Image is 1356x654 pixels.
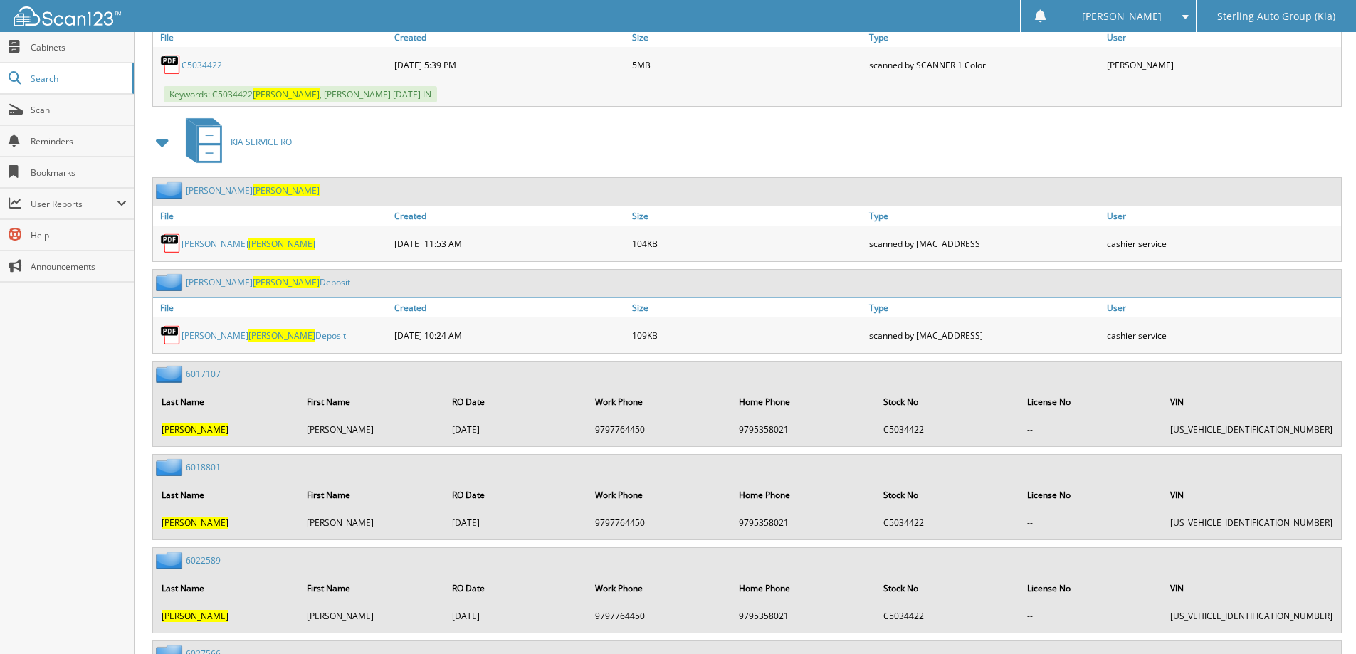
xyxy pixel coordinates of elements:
[182,59,222,71] a: C5034422
[248,329,315,342] span: [PERSON_NAME]
[866,51,1103,79] div: scanned by SCANNER 1 Color
[156,181,186,199] img: folder2.png
[248,238,315,250] span: [PERSON_NAME]
[300,511,443,534] td: [PERSON_NAME]
[253,88,320,100] span: [PERSON_NAME]
[1082,12,1162,21] span: [PERSON_NAME]
[732,511,875,534] td: 9795358021
[300,387,443,416] th: First Name
[1103,298,1341,317] a: User
[156,365,186,383] img: folder2.png
[629,298,866,317] a: Size
[391,229,629,258] div: [DATE] 11:53 AM
[253,184,320,196] span: [PERSON_NAME]
[391,321,629,349] div: [DATE] 10:24 AM
[445,574,587,603] th: RO Date
[253,276,320,288] span: [PERSON_NAME]
[588,604,731,628] td: 9797764450
[876,574,1019,603] th: Stock No
[160,233,182,254] img: PDF.png
[866,298,1103,317] a: Type
[1020,480,1162,510] th: License No
[162,610,228,622] span: [PERSON_NAME]
[160,54,182,75] img: PDF.png
[445,604,587,628] td: [DATE]
[876,604,1019,628] td: C5034422
[866,28,1103,47] a: Type
[1020,574,1162,603] th: License No
[629,321,866,349] div: 109KB
[31,260,127,273] span: Announcements
[186,554,221,566] a: 6022589
[154,480,298,510] th: Last Name
[1020,387,1162,416] th: License No
[1285,586,1356,654] iframe: Chat Widget
[866,229,1103,258] div: scanned by [MAC_ADDRESS]
[732,604,875,628] td: 9795358021
[588,387,731,416] th: Work Phone
[629,206,866,226] a: Size
[876,387,1019,416] th: Stock No
[1163,418,1340,441] td: [US_VEHICLE_IDENTIFICATION_NUMBER]
[162,423,228,436] span: [PERSON_NAME]
[1103,229,1341,258] div: cashier service
[31,135,127,147] span: Reminders
[156,458,186,476] img: folder2.png
[1103,28,1341,47] a: User
[629,28,866,47] a: Size
[876,480,1019,510] th: Stock No
[31,198,117,210] span: User Reports
[182,329,346,342] a: [PERSON_NAME][PERSON_NAME]Deposit
[391,28,629,47] a: Created
[153,28,391,47] a: File
[182,238,315,250] a: [PERSON_NAME][PERSON_NAME]
[629,51,866,79] div: 5MB
[1020,604,1162,628] td: --
[732,480,875,510] th: Home Phone
[1020,418,1162,441] td: --
[732,574,875,603] th: Home Phone
[300,604,443,628] td: [PERSON_NAME]
[1163,574,1340,603] th: VIN
[231,136,292,148] span: KIA SERVICE RO
[31,73,125,85] span: Search
[876,511,1019,534] td: C5034422
[876,418,1019,441] td: C5034422
[31,104,127,116] span: Scan
[445,418,587,441] td: [DATE]
[1163,387,1340,416] th: VIN
[14,6,121,26] img: scan123-logo-white.svg
[300,574,443,603] th: First Name
[866,206,1103,226] a: Type
[31,229,127,241] span: Help
[391,51,629,79] div: [DATE] 5:39 PM
[186,276,350,288] a: [PERSON_NAME][PERSON_NAME]Deposit
[31,167,127,179] span: Bookmarks
[629,229,866,258] div: 104KB
[153,298,391,317] a: File
[300,418,443,441] td: [PERSON_NAME]
[732,418,875,441] td: 9795358021
[445,511,587,534] td: [DATE]
[164,86,437,102] span: Keywords: C5034422 , [PERSON_NAME] [DATE] IN
[445,387,587,416] th: RO Date
[162,517,228,529] span: [PERSON_NAME]
[1217,12,1335,21] span: Sterling Auto Group (Kia)
[866,321,1103,349] div: scanned by [MAC_ADDRESS]
[1163,604,1340,628] td: [US_VEHICLE_IDENTIFICATION_NUMBER]
[1103,51,1341,79] div: [PERSON_NAME]
[588,511,731,534] td: 9797764450
[186,461,221,473] a: 6018801
[156,552,186,569] img: folder2.png
[177,114,292,170] a: KIA SERVICE RO
[588,574,731,603] th: Work Phone
[31,41,127,53] span: Cabinets
[154,574,298,603] th: Last Name
[1163,511,1340,534] td: [US_VEHICLE_IDENTIFICATION_NUMBER]
[588,418,731,441] td: 9797764450
[153,206,391,226] a: File
[732,387,875,416] th: Home Phone
[1103,321,1341,349] div: cashier service
[391,206,629,226] a: Created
